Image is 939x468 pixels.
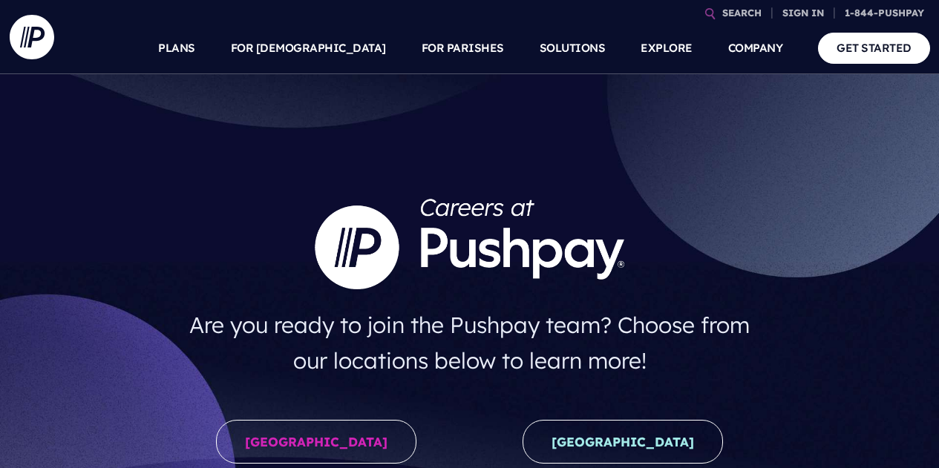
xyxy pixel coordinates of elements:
[818,33,930,63] a: GET STARTED
[422,22,504,74] a: FOR PARISHES
[216,420,416,464] a: [GEOGRAPHIC_DATA]
[540,22,606,74] a: SOLUTIONS
[641,22,693,74] a: EXPLORE
[158,22,195,74] a: PLANS
[231,22,386,74] a: FOR [DEMOGRAPHIC_DATA]
[174,301,765,384] h4: Are you ready to join the Pushpay team? Choose from our locations below to learn more!
[728,22,783,74] a: COMPANY
[523,420,723,464] a: [GEOGRAPHIC_DATA]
